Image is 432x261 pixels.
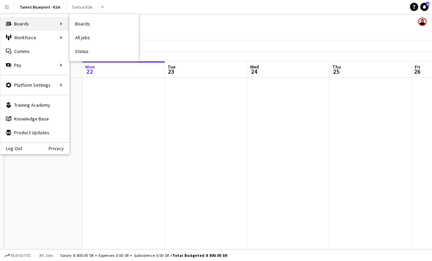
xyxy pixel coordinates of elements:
button: Budgeted [3,252,32,259]
a: Boards [70,17,139,31]
a: Comms [0,44,69,58]
span: Tue [168,64,175,70]
span: 24 [249,67,259,75]
a: 2 [420,3,429,11]
div: Workforce [0,31,69,44]
span: Fri [415,64,420,70]
a: Knowledge Base [0,112,69,126]
a: Status [70,44,139,58]
a: Log Out [0,146,22,151]
a: Privacy [49,146,69,151]
span: 23 [167,67,175,75]
button: Tarfaat KSA [66,0,98,14]
span: 26 [414,67,420,75]
span: 25 [331,67,341,75]
div: Salary 8 800.00 SR + Expenses 0.00 SR + Subsistence 0.00 SR = [60,253,227,258]
span: Wed [250,64,259,70]
button: Talent Blueprint - KSA [14,0,66,14]
div: Boards [0,17,69,31]
a: All jobs [70,31,139,44]
span: Budgeted [11,253,31,258]
app-user-avatar: Shahad Alsubaie [418,18,426,26]
span: Mon [85,64,95,70]
span: Thu [332,64,341,70]
div: Platform Settings [0,78,69,92]
div: Pay [0,58,69,72]
span: Total Budgeted 8 800.00 SR [172,253,227,258]
span: All jobs [38,253,54,258]
a: Training Academy [0,98,69,112]
a: Product Updates [0,126,69,139]
span: 22 [84,67,95,75]
span: 2 [426,2,429,6]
